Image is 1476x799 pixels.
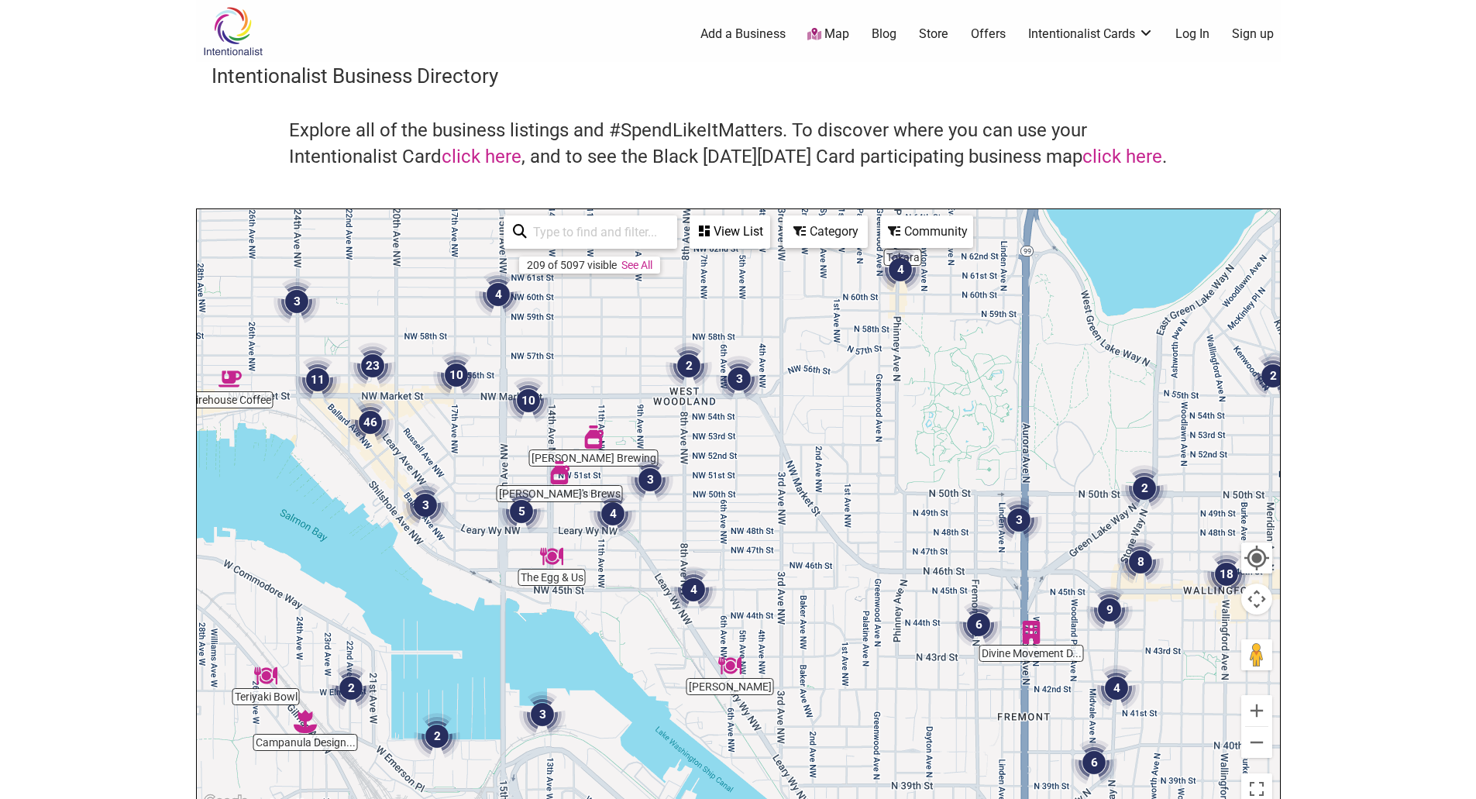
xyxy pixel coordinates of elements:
button: Your Location [1241,542,1272,573]
div: 11 [294,356,341,403]
div: Category [784,217,866,246]
div: 46 [347,399,394,446]
a: Offers [971,26,1006,43]
button: Zoom in [1241,695,1272,726]
div: Campanula Design Studio [294,710,317,733]
img: Intentionalist [196,6,270,57]
input: Type to find and filter... [527,217,668,247]
div: 8 [1117,539,1164,585]
a: click here [442,146,521,167]
div: 2 [328,665,374,711]
div: 4 [670,567,717,613]
div: Filter by Community [880,215,973,248]
div: 3 [627,456,673,503]
a: Map [807,26,849,43]
div: Firehouse Coffee [218,367,242,391]
div: 23 [349,343,396,389]
div: See a list of the visible businesses [690,215,770,249]
div: Type to search and filter [504,215,677,249]
a: Blog [872,26,896,43]
button: Drag Pegman onto the map to open Street View [1241,639,1272,670]
div: Teriyaki Bowl [254,664,277,687]
h3: Intentionalist Business Directory [212,62,1265,90]
div: 4 [475,271,521,318]
a: Log In [1175,26,1209,43]
div: 3 [402,482,449,529]
div: 2 [1121,465,1168,511]
a: See All [621,259,652,271]
div: 2 [414,713,460,759]
button: Map camera controls [1241,584,1272,615]
div: Stoup Brewing [582,425,605,449]
h4: Explore all of the business listings and #SpendLikeItMatters. To discover where you can use your ... [289,118,1188,170]
button: Zoom out [1241,727,1272,758]
a: Sign up [1232,26,1274,43]
div: 4 [1093,665,1140,711]
div: 18 [1203,551,1250,598]
div: 6 [1071,739,1117,786]
div: 3 [519,691,566,738]
div: 9 [1086,587,1133,633]
div: Cameron Catering [718,654,741,677]
div: 3 [996,497,1042,543]
div: 2 [666,343,712,389]
div: 3 [274,278,320,325]
div: View List [691,217,769,246]
div: 10 [433,352,480,398]
a: Add a Business [700,26,786,43]
div: 3 [716,356,762,402]
div: 4 [590,491,636,537]
div: Divine Movement Dance [1020,621,1043,644]
div: Filter by category [783,215,868,248]
div: 6 [955,601,1002,648]
a: click here [1082,146,1162,167]
div: 2 [1250,353,1296,399]
a: Intentionalist Cards [1028,26,1154,43]
div: 4 [877,246,924,293]
div: 5 [498,488,545,535]
div: Reuben's Brews [548,461,571,484]
div: 10 [505,377,552,424]
div: 209 of 5097 visible [527,259,617,271]
div: Community [882,217,972,246]
div: The Egg & Us [540,545,563,568]
a: Store [919,26,948,43]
